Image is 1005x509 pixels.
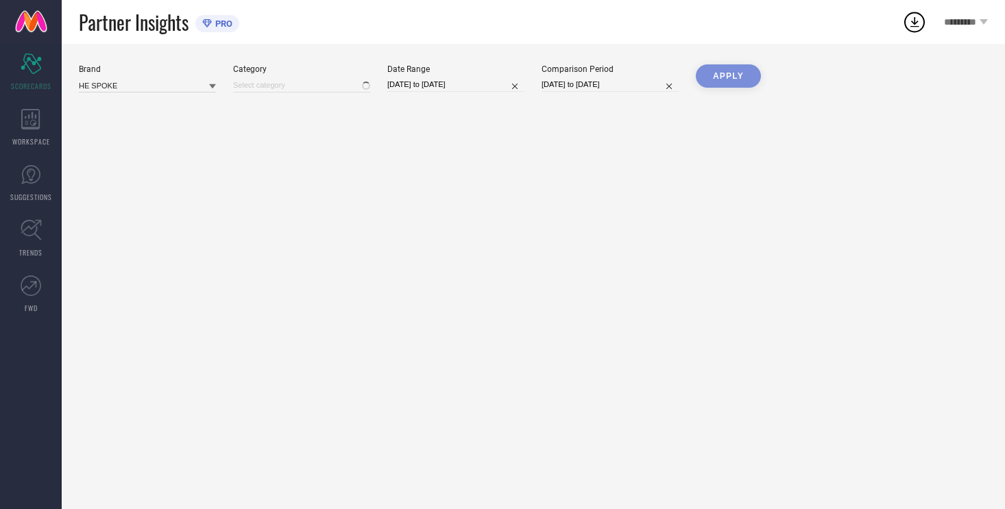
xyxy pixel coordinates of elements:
span: TRENDS [19,247,43,258]
span: Partner Insights [79,8,189,36]
span: SCORECARDS [11,81,51,91]
div: Open download list [902,10,927,34]
div: Comparison Period [542,64,679,74]
input: Select comparison period [542,77,679,92]
div: Category [233,64,370,74]
span: FWD [25,303,38,313]
div: Date Range [387,64,524,74]
div: Brand [79,64,216,74]
input: Select date range [387,77,524,92]
span: PRO [212,18,232,29]
span: SUGGESTIONS [10,192,52,202]
span: WORKSPACE [12,136,50,147]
